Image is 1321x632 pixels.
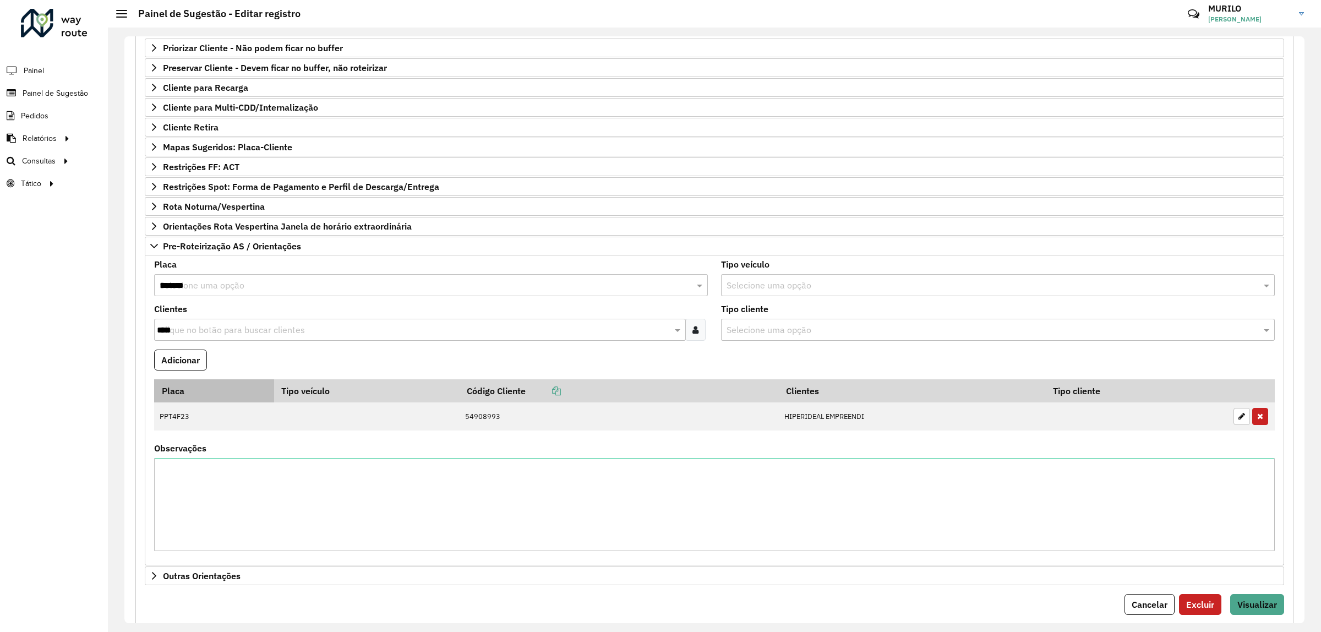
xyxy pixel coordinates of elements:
a: Orientações Rota Vespertina Janela de horário extraordinária [145,217,1284,236]
label: Tipo veículo [721,258,769,271]
h2: Painel de Sugestão - Editar registro [127,8,301,20]
span: Priorizar Cliente - Não podem ficar no buffer [163,43,343,52]
button: Visualizar [1230,594,1284,615]
button: Cancelar [1125,594,1175,615]
span: [PERSON_NAME] [1208,14,1291,24]
span: Painel de Sugestão [23,88,88,99]
span: Cliente para Multi-CDD/Internalização [163,103,318,112]
label: Clientes [154,302,187,315]
h3: MURILO [1208,3,1291,14]
span: Restrições Spot: Forma de Pagamento e Perfil de Descarga/Entrega [163,182,439,191]
a: Mapas Sugeridos: Placa-Cliente [145,138,1284,156]
a: Restrições FF: ACT [145,157,1284,176]
span: Painel [24,65,44,77]
th: Tipo veículo [274,379,460,402]
div: Pre-Roteirização AS / Orientações [145,255,1284,566]
td: HIPERIDEAL EMPREENDI [778,402,1045,431]
a: Cliente Retira [145,118,1284,137]
th: Placa [154,379,274,402]
a: Pre-Roteirização AS / Orientações [145,237,1284,255]
span: Mapas Sugeridos: Placa-Cliente [163,143,292,151]
span: Preservar Cliente - Devem ficar no buffer, não roteirizar [163,63,387,72]
th: Clientes [778,379,1045,402]
span: Rota Noturna/Vespertina [163,202,265,211]
td: 54908993 [460,402,779,431]
td: PPT4F23 [154,402,274,431]
a: Outras Orientações [145,566,1284,585]
a: Cliente para Multi-CDD/Internalização [145,98,1284,117]
a: Priorizar Cliente - Não podem ficar no buffer [145,39,1284,57]
th: Tipo cliente [1045,379,1227,402]
span: Relatórios [23,133,57,144]
span: Restrições FF: ACT [163,162,239,171]
a: Restrições Spot: Forma de Pagamento e Perfil de Descarga/Entrega [145,177,1284,196]
span: Pedidos [21,110,48,122]
span: Cliente para Recarga [163,83,248,92]
label: Observações [154,442,206,455]
label: Tipo cliente [721,302,768,315]
span: Visualizar [1237,599,1277,610]
th: Código Cliente [460,379,779,402]
label: Placa [154,258,177,271]
span: Consultas [22,155,56,167]
span: Outras Orientações [163,571,241,580]
a: Rota Noturna/Vespertina [145,197,1284,216]
button: Excluir [1179,594,1221,615]
span: Cliente Retira [163,123,219,132]
span: Cancelar [1132,599,1167,610]
a: Contato Rápido [1182,2,1205,26]
button: Adicionar [154,350,207,371]
span: Tático [21,178,41,189]
span: Orientações Rota Vespertina Janela de horário extraordinária [163,222,412,231]
a: Copiar [526,385,561,396]
span: Excluir [1186,599,1214,610]
a: Preservar Cliente - Devem ficar no buffer, não roteirizar [145,58,1284,77]
span: Pre-Roteirização AS / Orientações [163,242,301,250]
a: Cliente para Recarga [145,78,1284,97]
